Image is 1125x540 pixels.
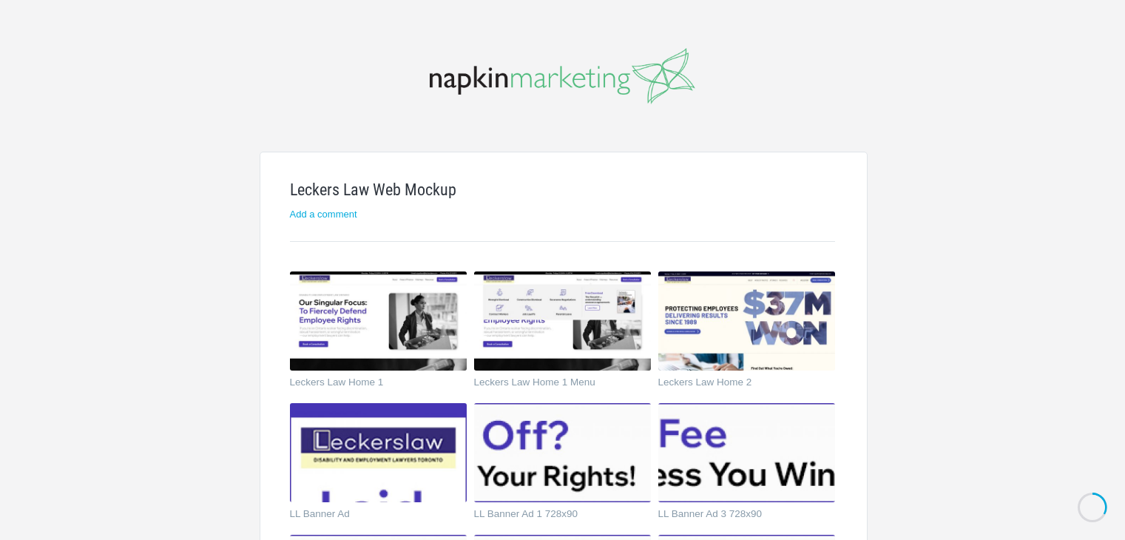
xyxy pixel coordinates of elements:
[290,209,357,220] a: Add a comment
[474,403,651,502] img: napkinmarketing_3zz6hi_thumb.jpg
[290,182,835,198] h1: Leckers Law Web Mockup
[474,509,633,524] a: LL Banner Ad 1 728x90
[290,509,449,524] a: LL Banner Ad
[290,403,467,502] img: napkinmarketing_0jrwu3_thumb.jpg
[658,403,835,502] img: napkinmarketing_lsamim_thumb.jpg
[658,377,817,392] a: Leckers Law Home 2
[430,48,695,104] img: napkinmarketing-logo_20160520102043.png
[290,377,449,392] a: Leckers Law Home 1
[658,509,817,524] a: LL Banner Ad 3 728x90
[290,271,467,371] img: napkinmarketing_ytr9el_thumb.jpg
[474,377,633,392] a: Leckers Law Home 1 Menu
[474,271,651,371] img: napkinmarketing_czaxy3_thumb.jpg
[658,271,835,371] img: napkinmarketing_odra5p_thumb.jpg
